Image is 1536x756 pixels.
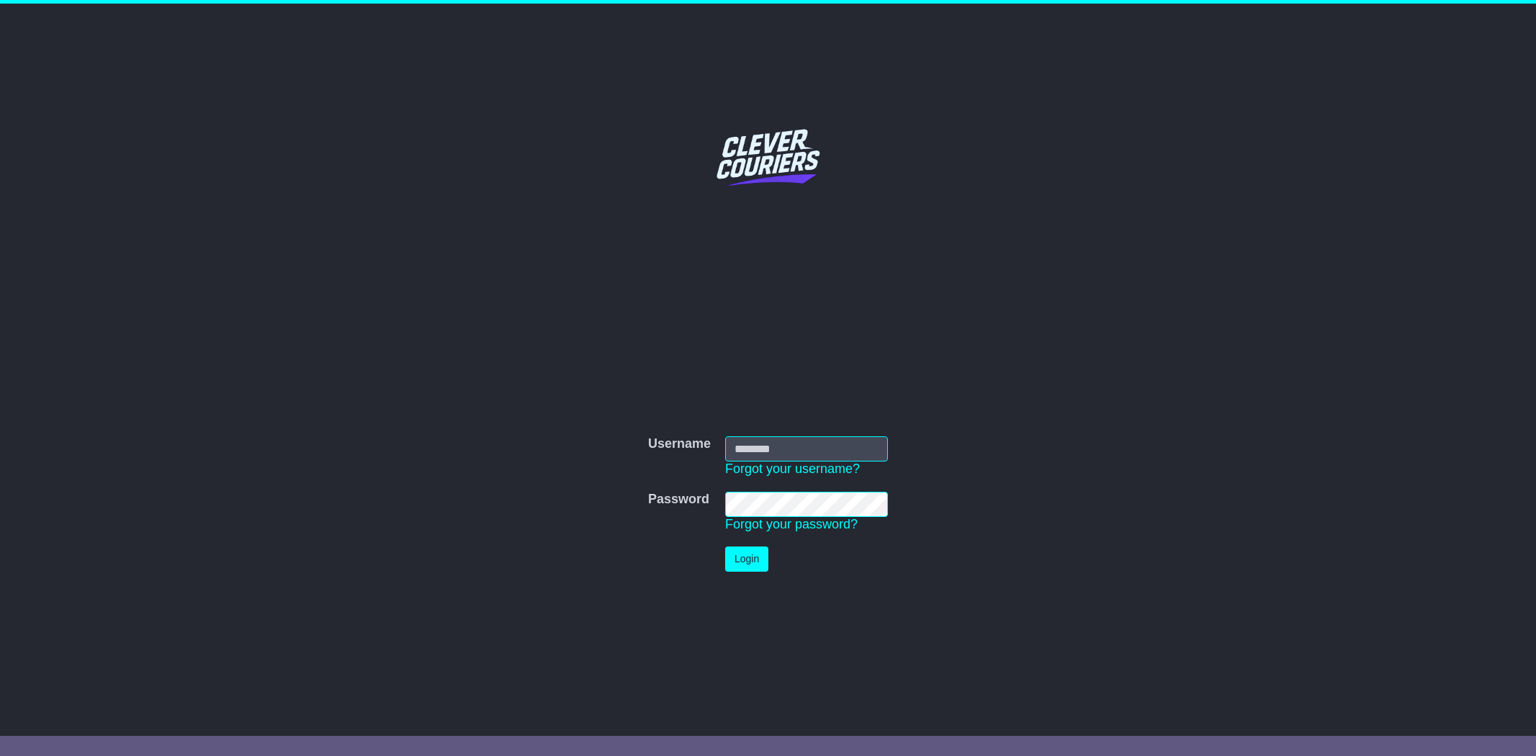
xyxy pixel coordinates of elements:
[725,517,858,531] a: Forgot your password?
[707,96,830,218] img: Clever Couriers
[725,546,768,572] button: Login
[648,492,709,508] label: Password
[648,436,711,452] label: Username
[725,462,860,476] a: Forgot your username?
